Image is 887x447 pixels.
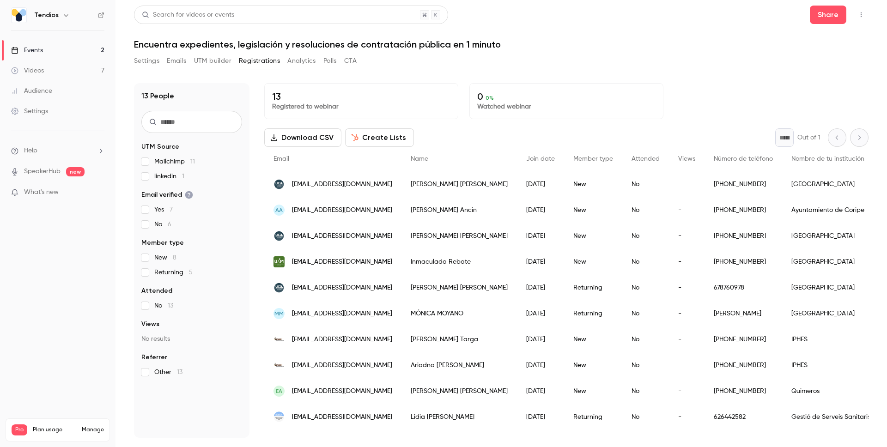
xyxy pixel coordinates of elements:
p: No results [141,334,242,344]
span: Name [411,156,428,162]
button: Registrations [239,54,280,68]
h1: Encuentra expedientes, legislación y resoluciones de contratación pública en 1 minuto [134,39,869,50]
div: Ariadna [PERSON_NAME] [401,352,517,378]
div: - [669,404,705,430]
span: 0 % [486,95,494,101]
span: [EMAIL_ADDRESS][DOMAIN_NAME] [292,283,392,293]
span: New [154,253,176,262]
div: 678760978 [705,275,782,301]
div: [PHONE_NUMBER] [705,249,782,275]
div: No [622,378,669,404]
div: [PHONE_NUMBER] [705,378,782,404]
span: [EMAIL_ADDRESS][DOMAIN_NAME] [292,361,392,370]
div: [DATE] [517,275,564,301]
span: UTM Source [141,142,179,151]
p: Out of 1 [797,133,820,142]
div: - [669,223,705,249]
a: SpeakerHub [24,167,61,176]
a: Manage [82,426,104,434]
div: [PERSON_NAME] [PERSON_NAME] [401,275,517,301]
span: 13 [177,369,182,375]
span: Nombre de tu institución [791,156,864,162]
div: - [669,171,705,197]
button: Analytics [287,54,316,68]
div: New [564,352,622,378]
div: Lidia [PERSON_NAME] [401,404,517,430]
span: Pro [12,424,27,435]
h6: Tendios [34,11,59,20]
div: [PERSON_NAME] Targa [401,326,517,352]
div: No [622,326,669,352]
li: help-dropdown-opener [11,146,104,156]
span: [EMAIL_ADDRESS][DOMAIN_NAME] [292,335,392,344]
div: [DATE] [517,223,564,249]
div: [DATE] [517,326,564,352]
span: [EMAIL_ADDRESS][DOMAIN_NAME] [292,387,392,396]
div: Videos [11,66,44,75]
div: [PHONE_NUMBER] [705,326,782,352]
span: Plan usage [33,426,76,434]
img: iphes.cat [273,334,285,345]
img: Tendios [12,8,26,23]
span: Attended [632,156,660,162]
span: Member type [573,156,613,162]
div: New [564,378,622,404]
div: Search for videos or events [142,10,234,20]
div: No [622,352,669,378]
span: linkedin [154,172,184,181]
button: Polls [323,54,337,68]
div: - [669,197,705,223]
div: No [622,404,669,430]
div: Audience [11,86,52,96]
div: New [564,171,622,197]
div: [PHONE_NUMBER] [705,223,782,249]
div: No [622,171,669,197]
div: No [622,197,669,223]
span: new [66,167,85,176]
div: New [564,197,622,223]
div: Returning [564,301,622,326]
span: MM [274,309,284,318]
div: No [622,223,669,249]
button: Share [810,6,846,24]
h1: 13 People [141,91,174,102]
span: 1 [182,173,184,180]
span: [EMAIL_ADDRESS][DOMAIN_NAME] [292,257,392,267]
span: Yes [154,205,173,214]
button: Create Lists [345,128,414,147]
div: [PHONE_NUMBER] [705,352,782,378]
div: - [669,378,705,404]
span: 11 [190,158,195,165]
div: No [622,249,669,275]
div: [PHONE_NUMBER] [705,197,782,223]
button: UTM builder [194,54,231,68]
span: Email verified [141,190,193,199]
img: gm.uca.es [273,230,285,242]
img: iphes.cat [273,360,285,371]
div: No [622,275,669,301]
div: Returning [564,404,622,430]
img: gm.uca.es [273,179,285,190]
span: [EMAIL_ADDRESS][DOMAIN_NAME] [292,180,392,189]
span: Número de teléfono [714,156,773,162]
img: uam.es [273,256,285,267]
div: - [669,352,705,378]
p: 13 [272,91,450,102]
span: [EMAIL_ADDRESS][DOMAIN_NAME] [292,205,392,215]
div: [PERSON_NAME] [PERSON_NAME] [401,171,517,197]
div: [PERSON_NAME] [PERSON_NAME] [401,223,517,249]
img: uca.es [273,282,285,293]
div: Returning [564,275,622,301]
section: facet-groups [141,142,242,377]
div: [PERSON_NAME] [PERSON_NAME] [401,378,517,404]
div: [DATE] [517,352,564,378]
span: [EMAIL_ADDRESS][DOMAIN_NAME] [292,231,392,241]
span: Attended [141,286,172,296]
div: [DATE] [517,249,564,275]
div: Settings [11,107,48,116]
div: - [669,249,705,275]
span: Views [141,320,159,329]
span: Mailchimp [154,157,195,166]
span: Referrer [141,353,167,362]
span: [EMAIL_ADDRESS][DOMAIN_NAME] [292,309,392,319]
